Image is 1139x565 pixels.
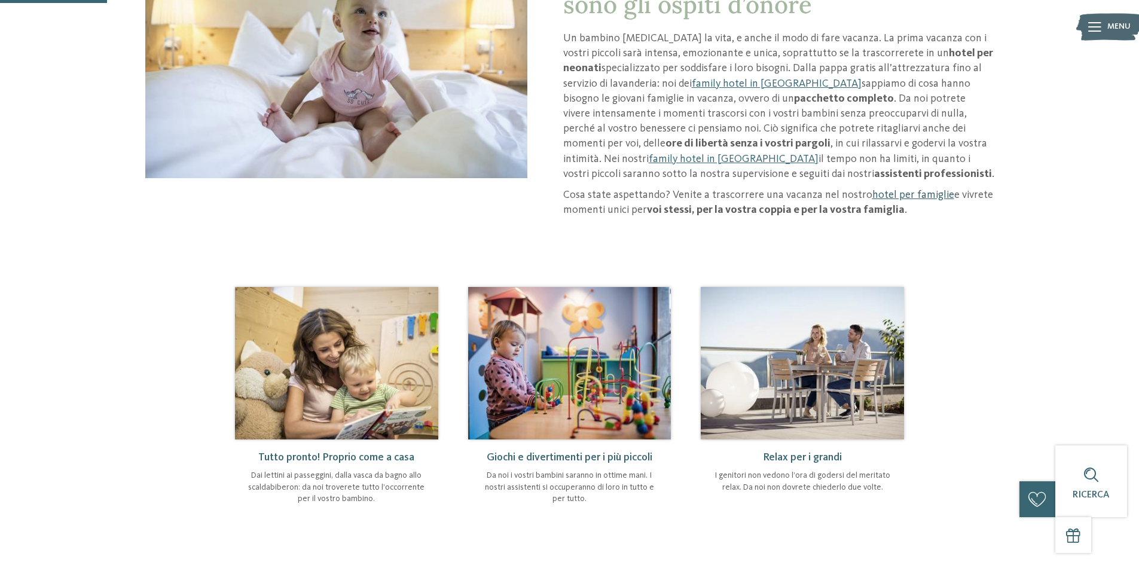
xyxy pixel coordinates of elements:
[713,470,892,493] p: I genitori non vedono l’ora di godersi del meritato relax. Da noi non dovrete chiederlo due volte.
[247,470,426,505] p: Dai lettini ai passeggini, dalla vasca da bagno allo scaldabiberon: da noi troverete tutto l’occo...
[701,287,904,439] img: Hotel per neonati in Alto Adige per una vacanza di relax
[487,452,652,463] span: Giochi e divertimenti per i più piccoli
[794,93,894,104] strong: pacchetto completo
[563,188,994,218] p: Cosa state aspettando? Venite a trascorrere una vacanza nel nostro e vivrete momenti unici per .
[763,452,842,463] span: Relax per i grandi
[468,287,671,439] img: Hotel per neonati in Alto Adige per una vacanza di relax
[480,470,659,505] p: Da noi i vostri bambini saranno in ottime mani. I nostri assistenti si occuperanno di loro in tut...
[665,138,830,149] strong: ore di libertà senza i vostri pargoli
[1073,490,1110,500] span: Ricerca
[647,204,905,215] strong: voi stessi, per la vostra coppia e per la vostra famiglia
[649,154,819,164] a: family hotel in [GEOGRAPHIC_DATA]
[235,287,438,439] img: Hotel per neonati in Alto Adige per una vacanza di relax
[692,78,862,89] a: family hotel in [GEOGRAPHIC_DATA]
[563,31,994,182] p: Un bambino [MEDICAL_DATA] la vita, e anche il modo di fare vacanza. La prima vacanza con i vostri...
[258,452,414,463] span: Tutto pronto! Proprio come a casa
[874,169,992,179] strong: assistenti professionisti
[872,190,954,200] a: hotel per famiglie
